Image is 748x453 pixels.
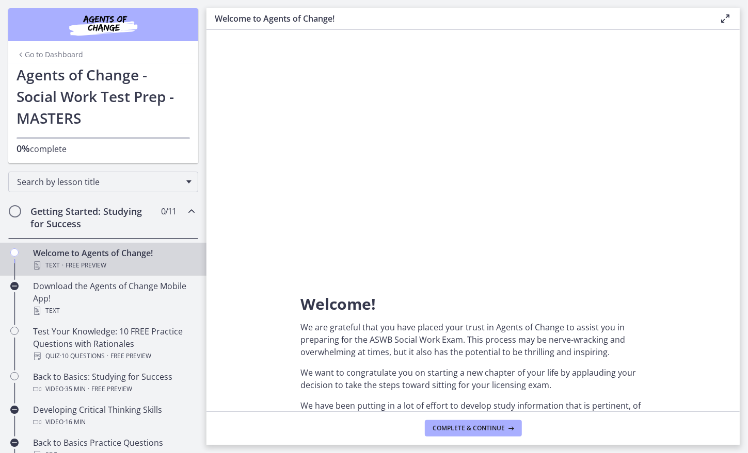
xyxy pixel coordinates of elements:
[33,325,194,362] div: Test Your Knowledge: 10 FREE Practice Questions with Rationales
[63,416,86,428] span: · 16 min
[62,259,63,272] span: ·
[33,259,194,272] div: Text
[433,424,505,432] span: Complete & continue
[30,205,156,230] h2: Getting Started: Studying for Success
[33,383,194,395] div: Video
[91,383,132,395] span: Free preview
[17,142,190,155] p: complete
[33,350,194,362] div: Quiz
[33,371,194,395] div: Back to Basics: Studying for Success
[60,350,105,362] span: · 10 Questions
[17,49,83,60] a: Go to Dashboard
[41,12,165,37] img: Agents of Change Social Work Test Prep
[425,420,522,437] button: Complete & continue
[33,416,194,428] div: Video
[17,176,181,188] span: Search by lesson title
[33,280,194,317] div: Download the Agents of Change Mobile App!
[17,64,190,129] h1: Agents of Change - Social Work Test Prep - MASTERS
[301,293,376,314] span: Welcome!
[301,321,646,358] p: We are grateful that you have placed your trust in Agents of Change to assist you in preparing fo...
[301,366,646,391] p: We want to congratulate you on starting a new chapter of your life by applauding your decision to...
[33,305,194,317] div: Text
[215,12,703,25] h3: Welcome to Agents of Change!
[33,247,194,272] div: Welcome to Agents of Change!
[33,404,194,428] div: Developing Critical Thinking Skills
[110,350,151,362] span: Free preview
[8,172,198,192] div: Search by lesson title
[66,259,106,272] span: Free preview
[88,383,89,395] span: ·
[63,383,86,395] span: · 35 min
[107,350,108,362] span: ·
[17,142,30,155] span: 0%
[161,205,176,217] span: 0 / 11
